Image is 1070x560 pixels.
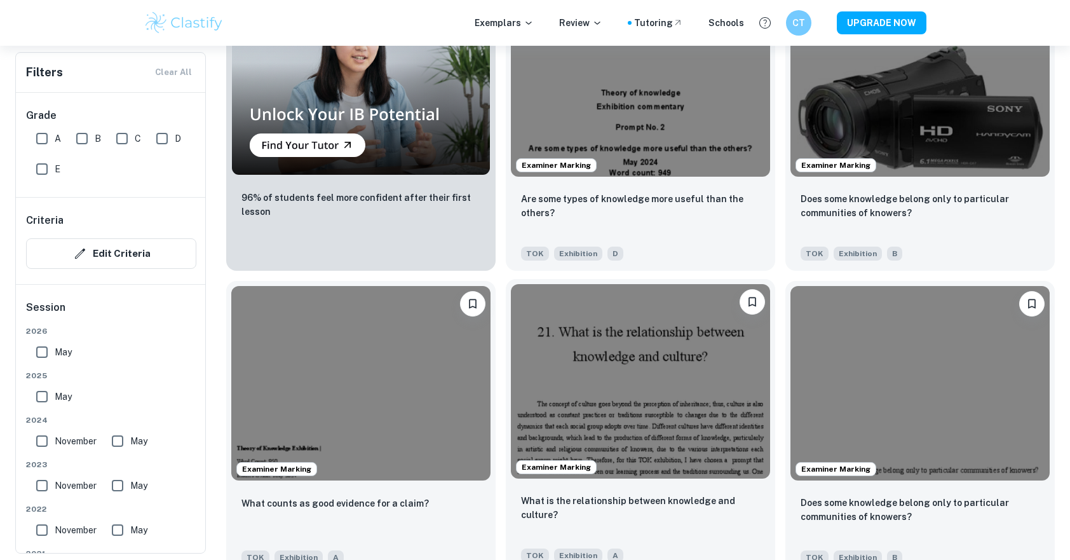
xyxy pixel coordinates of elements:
span: TOK [521,247,549,261]
span: Examiner Marking [796,463,876,475]
p: Does some knowledge belong only to particular communities of knowers? [801,192,1040,220]
span: May [55,345,72,359]
a: Tutoring [634,16,683,30]
span: D [175,132,181,146]
a: Schools [708,16,744,30]
img: Clastify logo [144,10,224,36]
p: 96% of students feel more confident after their first lesson [241,191,480,219]
span: A [55,132,61,146]
span: 2022 [26,503,196,515]
span: Examiner Marking [517,160,596,171]
span: TOK [801,247,829,261]
span: 2023 [26,459,196,470]
button: Bookmark [460,291,485,317]
span: Exhibition [554,247,602,261]
h6: Filters [26,64,63,81]
img: TOK Exhibition example thumbnail: What counts as good evidence for a claim [231,286,491,481]
span: Exhibition [834,247,882,261]
h6: Criteria [26,213,64,228]
h6: CT [792,16,806,30]
p: Review [559,16,602,30]
button: Bookmark [740,289,765,315]
p: What is the relationship between knowledge and culture? [521,494,760,522]
p: Are some types of knowledge more useful than the others? [521,192,760,220]
span: May [130,434,147,448]
span: November [55,523,97,537]
span: E [55,162,60,176]
span: 2024 [26,414,196,426]
h6: Session [26,300,196,325]
span: November [55,434,97,448]
span: B [95,132,101,146]
span: May [130,523,147,537]
button: Help and Feedback [754,12,776,34]
h6: Grade [26,108,196,123]
p: What counts as good evidence for a claim? [241,496,429,510]
span: May [55,390,72,404]
span: D [607,247,623,261]
span: 2025 [26,370,196,381]
p: Exemplars [475,16,534,30]
img: TOK Exhibition example thumbnail: Does some knowledge belong only to parti [790,286,1050,481]
span: May [130,479,147,493]
span: C [135,132,141,146]
span: Examiner Marking [517,461,596,473]
span: Examiner Marking [796,160,876,171]
button: UPGRADE NOW [837,11,926,34]
p: Does some knowledge belong only to particular communities of knowers? [801,496,1040,524]
span: 2026 [26,325,196,337]
span: 2021 [26,548,196,559]
span: B [887,247,902,261]
img: TOK Exhibition example thumbnail: What is the relationship between knowled [511,284,770,479]
button: Bookmark [1019,291,1045,317]
button: Edit Criteria [26,238,196,269]
button: CT [786,10,811,36]
span: November [55,479,97,493]
span: Examiner Marking [237,463,316,475]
